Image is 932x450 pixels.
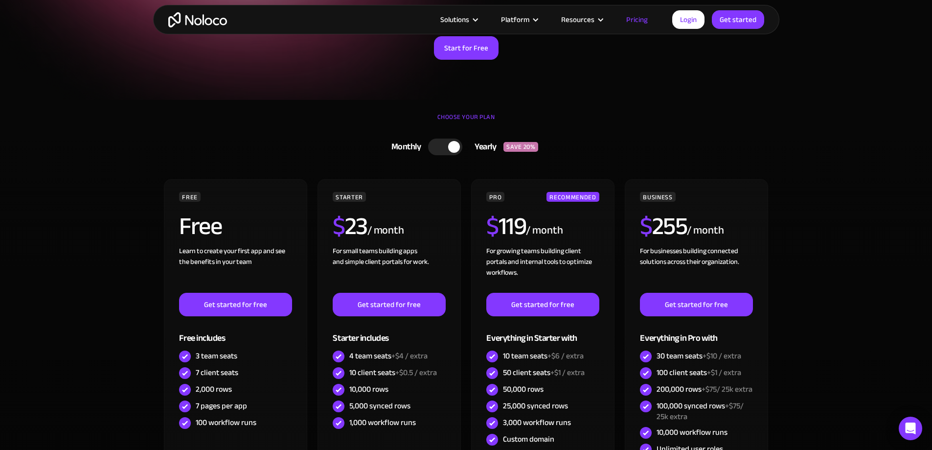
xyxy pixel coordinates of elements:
div: For businesses building connected solutions across their organization. ‍ [640,246,752,293]
a: Start for Free [434,36,499,60]
div: RECOMMENDED [546,192,599,202]
div: 4 team seats [349,351,428,361]
span: +$4 / extra [391,349,428,363]
div: Custom domain [503,434,554,445]
div: Solutions [428,13,489,26]
a: Get started [712,10,764,29]
div: Everything in Starter with [486,316,599,348]
a: home [168,12,227,27]
div: 10 team seats [503,351,584,361]
div: FREE [179,192,201,202]
a: Get started for free [179,293,292,316]
div: For growing teams building client portals and internal tools to optimize workflows. [486,246,599,293]
div: 100 client seats [657,367,741,378]
div: Platform [489,13,549,26]
span: $ [640,203,652,249]
div: Learn to create your first app and see the benefits in your team ‍ [179,246,292,293]
div: 200,000 rows [657,384,752,395]
a: Get started for free [640,293,752,316]
div: PRO [486,192,504,202]
h2: 23 [333,214,367,238]
span: $ [333,203,345,249]
span: $ [486,203,499,249]
a: Get started for free [486,293,599,316]
div: 2,000 rows [196,384,232,395]
div: 3 team seats [196,351,237,361]
div: Starter includes [333,316,445,348]
a: Pricing [614,13,660,26]
div: 10,000 rows [349,384,388,395]
div: Resources [561,13,594,26]
div: 7 client seats [196,367,238,378]
h2: Free [179,214,222,238]
div: Free includes [179,316,292,348]
div: SAVE 20% [503,142,538,152]
div: BUSINESS [640,192,675,202]
span: +$75/ 25k extra [657,399,744,424]
div: 50,000 rows [503,384,544,395]
span: +$0.5 / extra [395,365,437,380]
h2: 119 [486,214,526,238]
div: Everything in Pro with [640,316,752,348]
div: / month [687,223,724,238]
div: 5,000 synced rows [349,401,410,411]
div: 30 team seats [657,351,741,361]
div: CHOOSE YOUR PLAN [163,110,770,134]
div: Yearly [462,140,503,154]
a: Get started for free [333,293,445,316]
div: 3,000 workflow runs [503,417,571,428]
a: Login [672,10,705,29]
span: +$75/ 25k extra [702,382,752,397]
div: 25,000 synced rows [503,401,568,411]
div: / month [526,223,563,238]
div: Resources [549,13,614,26]
div: 100 workflow runs [196,417,256,428]
div: 100,000 synced rows [657,401,752,422]
div: Solutions [440,13,469,26]
div: 10,000 workflow runs [657,427,727,438]
div: 50 client seats [503,367,585,378]
span: +$10 / extra [703,349,741,363]
div: Monthly [379,140,429,154]
div: Open Intercom Messenger [899,417,922,440]
span: +$6 / extra [547,349,584,363]
span: +$1 / extra [550,365,585,380]
div: For small teams building apps and simple client portals for work. ‍ [333,246,445,293]
h2: 255 [640,214,687,238]
div: 7 pages per app [196,401,247,411]
div: STARTER [333,192,365,202]
span: +$1 / extra [707,365,741,380]
div: 10 client seats [349,367,437,378]
div: Platform [501,13,529,26]
div: / month [367,223,404,238]
div: 1,000 workflow runs [349,417,416,428]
